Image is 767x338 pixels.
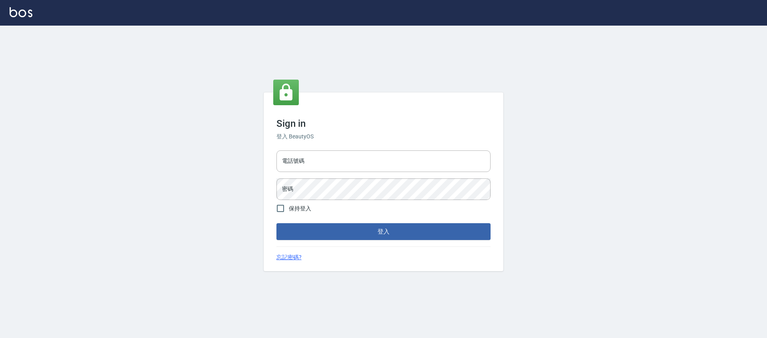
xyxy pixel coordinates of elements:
[276,253,302,262] a: 忘記密碼?
[276,223,491,240] button: 登入
[10,7,32,17] img: Logo
[276,132,491,141] h6: 登入 BeautyOS
[276,118,491,129] h3: Sign in
[289,204,311,213] span: 保持登入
